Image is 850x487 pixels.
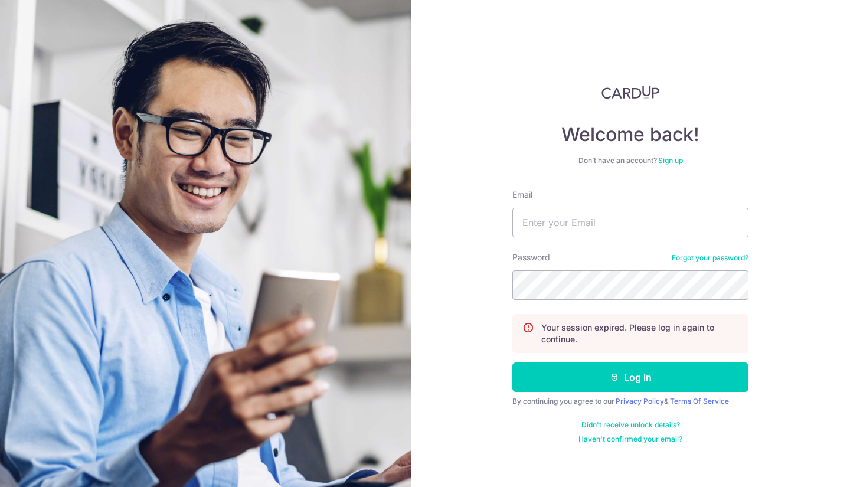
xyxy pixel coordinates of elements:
[512,362,748,392] button: Log in
[541,322,738,345] p: Your session expired. Please log in again to continue.
[512,208,748,237] input: Enter your Email
[670,397,729,406] a: Terms Of Service
[616,397,664,406] a: Privacy Policy
[601,85,659,99] img: CardUp Logo
[578,434,682,444] a: Haven't confirmed your email?
[658,156,683,165] a: Sign up
[512,123,748,146] h4: Welcome back!
[512,156,748,165] div: Don’t have an account?
[672,253,748,263] a: Forgot your password?
[512,251,550,263] label: Password
[512,397,748,406] div: By continuing you agree to our &
[512,189,532,201] label: Email
[581,420,680,430] a: Didn't receive unlock details?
